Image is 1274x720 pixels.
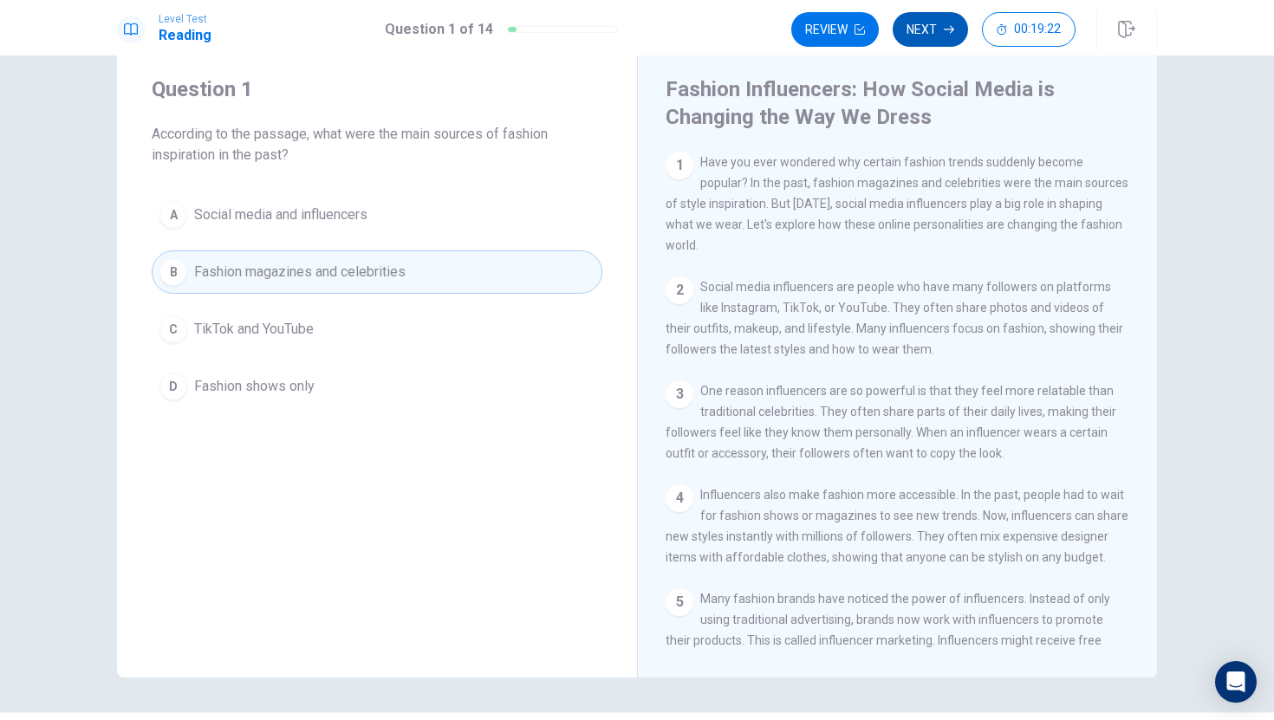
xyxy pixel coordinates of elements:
[666,488,1128,564] span: Influencers also make fashion more accessible. In the past, people had to wait for fashion shows ...
[159,258,187,286] div: B
[152,250,602,294] button: BFashion magazines and celebrities
[666,152,693,179] div: 1
[666,380,693,408] div: 3
[1215,661,1257,703] div: Open Intercom Messenger
[152,308,602,351] button: CTikTok and YouTube
[666,588,693,616] div: 5
[666,280,1123,356] span: Social media influencers are people who have many followers on platforms like Instagram, TikTok, ...
[982,12,1076,47] button: 00:19:22
[666,155,1128,252] span: Have you ever wondered why certain fashion trends suddenly become popular? In the past, fashion m...
[666,276,693,304] div: 2
[159,13,211,25] span: Level Test
[666,484,693,512] div: 4
[152,365,602,408] button: DFashion shows only
[159,373,187,400] div: D
[152,193,602,237] button: ASocial media and influencers
[194,376,315,397] span: Fashion shows only
[152,75,602,103] h4: Question 1
[791,12,879,47] button: Review
[385,19,493,40] h1: Question 1 of 14
[194,319,314,340] span: TikTok and YouTube
[666,592,1110,689] span: Many fashion brands have noticed the power of influencers. Instead of only using traditional adve...
[194,204,367,225] span: Social media and influencers
[194,262,406,282] span: Fashion magazines and celebrities
[893,12,968,47] button: Next
[159,25,211,46] h1: Reading
[159,315,187,343] div: C
[666,384,1116,460] span: One reason influencers are so powerful is that they feel more relatable than traditional celebrit...
[1014,23,1061,36] span: 00:19:22
[159,201,187,229] div: A
[666,75,1125,131] h4: Fashion Influencers: How Social Media is Changing the Way We Dress
[152,124,602,165] span: According to the passage, what were the main sources of fashion inspiration in the past?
